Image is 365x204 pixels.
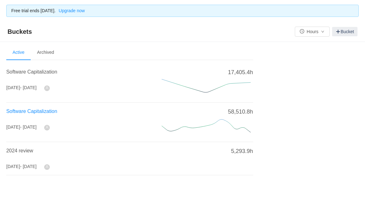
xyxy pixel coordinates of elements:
a: Upgrade now [55,8,85,13]
div: [DATE] [6,163,37,170]
a: Software Capitalization [6,69,57,74]
span: 58,510.8h [228,108,253,116]
div: [DATE] [6,84,37,91]
span: 17,405.4h [228,68,253,77]
a: Bucket [332,27,357,36]
span: Buckets [8,27,36,37]
span: - [DATE] [20,164,37,169]
a: Software Capitalization [6,109,57,114]
span: 5,293.9h [231,147,253,156]
span: - [DATE] [20,125,37,130]
li: Archived [31,45,60,60]
span: Free trial ends [DATE]. [11,8,85,13]
a: 2024 review [6,148,33,153]
i: icon: user [45,86,49,89]
li: Active [6,45,31,60]
button: icon: clock-circleHoursicon: down [295,27,330,37]
i: icon: user [45,165,49,168]
i: icon: user [45,126,49,129]
span: - [DATE] [20,85,37,90]
div: [DATE] [6,124,37,130]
